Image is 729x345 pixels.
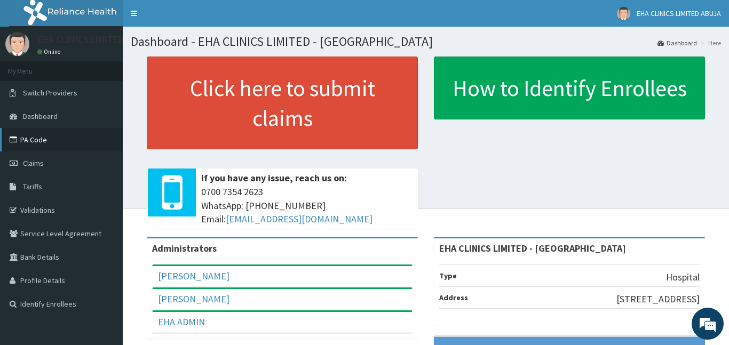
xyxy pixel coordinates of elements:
[152,242,217,254] b: Administrators
[434,57,705,119] a: How to Identify Enrollees
[23,111,58,121] span: Dashboard
[37,48,63,55] a: Online
[23,88,77,98] span: Switch Providers
[439,242,626,254] strong: EHA CLINICS LIMITED - [GEOGRAPHIC_DATA]
[226,213,373,225] a: [EMAIL_ADDRESS][DOMAIN_NAME]
[637,9,721,18] span: EHA CLINICS LIMITED ABUJA
[56,60,179,74] div: Chat with us now
[666,270,700,284] p: Hospital
[131,35,721,49] h1: Dashboard - EHA CLINICS LIMITED - [GEOGRAPHIC_DATA]
[439,271,457,280] b: Type
[616,292,700,306] p: [STREET_ADDRESS]
[201,185,413,226] span: 0700 7354 2623 WhatsApp: [PHONE_NUMBER] Email:
[201,172,347,184] b: If you have any issue, reach us on:
[439,293,468,302] b: Address
[5,231,203,268] textarea: Type your message and hit 'Enter'
[657,38,697,47] a: Dashboard
[147,57,418,149] a: Click here to submit claims
[23,182,42,191] span: Tariffs
[23,158,44,168] span: Claims
[5,32,29,56] img: User Image
[175,5,201,31] div: Minimize live chat window
[62,104,147,212] span: We're online!
[158,270,229,282] a: [PERSON_NAME]
[698,38,721,47] li: Here
[617,7,630,20] img: User Image
[158,316,205,328] a: EHA ADMIN
[158,293,229,305] a: [PERSON_NAME]
[20,53,43,80] img: d_794563401_company_1708531726252_794563401
[37,35,153,44] p: EHA CLINICS LIMITED ABUJA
